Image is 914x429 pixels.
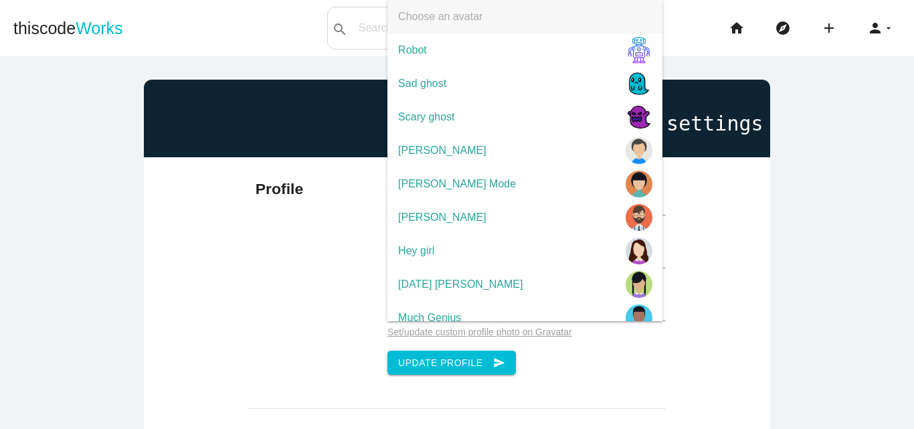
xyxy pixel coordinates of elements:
button: search [328,7,352,49]
span: [PERSON_NAME] [387,201,662,234]
span: [PERSON_NAME] [387,134,662,167]
i: arrow_drop_down [883,7,894,50]
input: Search snippets [352,14,527,42]
span: Much Genius [387,301,662,335]
span: Sad ghost [387,67,662,100]
i: add [821,7,837,50]
b: Profile [256,180,303,197]
h1: User settings [151,112,763,135]
i: home [729,7,745,50]
span: [DATE] [PERSON_NAME] [387,268,662,301]
a: Set/update custom profile photo on Gravatar [387,327,572,337]
i: explore [775,7,791,50]
span: Hey girl [387,234,662,268]
span: [PERSON_NAME] Mode [387,167,662,201]
a: thiscodeWorks [13,7,123,50]
span: Robot [387,33,662,67]
span: Works [76,19,122,37]
button: Update Profilesend [387,351,516,375]
i: person [867,7,883,50]
span: Scary ghost [387,100,662,134]
i: send [493,351,505,375]
i: search [332,8,348,51]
